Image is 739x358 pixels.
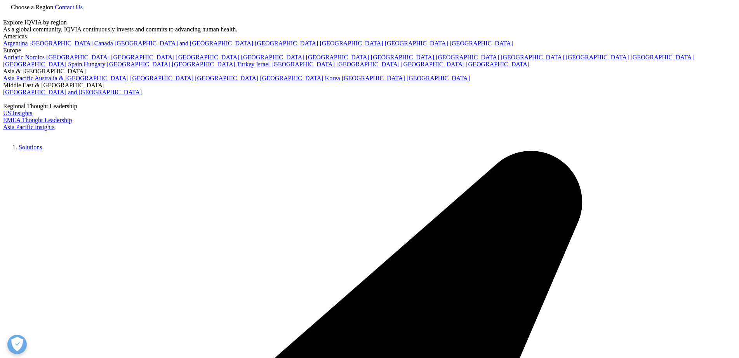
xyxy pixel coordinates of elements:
a: Australia & [GEOGRAPHIC_DATA] [35,75,129,81]
a: [GEOGRAPHIC_DATA] [342,75,405,81]
a: [GEOGRAPHIC_DATA] [436,54,499,61]
a: Korea [325,75,340,81]
a: EMEA Thought Leadership [3,117,72,123]
a: [GEOGRAPHIC_DATA] [306,54,369,61]
a: [GEOGRAPHIC_DATA] [565,54,629,61]
div: Europe [3,47,736,54]
a: [GEOGRAPHIC_DATA] [46,54,110,61]
a: Solutions [19,144,42,150]
a: [GEOGRAPHIC_DATA] [130,75,193,81]
a: Spain [68,61,82,67]
a: Canada [94,40,113,47]
div: Regional Thought Leadership [3,103,736,110]
a: Asia Pacific [3,75,33,81]
a: [GEOGRAPHIC_DATA] [260,75,323,81]
a: Turkey [237,61,255,67]
a: [GEOGRAPHIC_DATA] and [GEOGRAPHIC_DATA] [115,40,253,47]
a: [GEOGRAPHIC_DATA] [450,40,513,47]
a: [GEOGRAPHIC_DATA] [195,75,258,81]
span: Choose a Region [11,4,53,10]
a: [GEOGRAPHIC_DATA] [466,61,529,67]
a: Argentina [3,40,28,47]
a: [GEOGRAPHIC_DATA] [336,61,400,67]
a: Nordics [25,54,45,61]
a: [GEOGRAPHIC_DATA] [501,54,564,61]
div: Middle East & [GEOGRAPHIC_DATA] [3,82,736,89]
a: [GEOGRAPHIC_DATA] [371,54,434,61]
a: Asia Pacific Insights [3,124,54,130]
a: [GEOGRAPHIC_DATA] [111,54,174,61]
a: [GEOGRAPHIC_DATA] [3,61,66,67]
a: [GEOGRAPHIC_DATA] [30,40,93,47]
a: [GEOGRAPHIC_DATA] [271,61,335,67]
a: [GEOGRAPHIC_DATA] [107,61,170,67]
a: [GEOGRAPHIC_DATA] [241,54,304,61]
a: Contact Us [55,4,83,10]
a: Hungary [84,61,106,67]
a: [GEOGRAPHIC_DATA] [407,75,470,81]
a: [GEOGRAPHIC_DATA] [172,61,235,67]
div: Americas [3,33,736,40]
a: [GEOGRAPHIC_DATA] and [GEOGRAPHIC_DATA] [3,89,142,95]
a: [GEOGRAPHIC_DATA] [385,40,448,47]
a: [GEOGRAPHIC_DATA] [320,40,383,47]
a: Adriatic [3,54,23,61]
a: [GEOGRAPHIC_DATA] [176,54,239,61]
div: As a global community, IQVIA continuously invests and commits to advancing human health. [3,26,736,33]
a: [GEOGRAPHIC_DATA] [630,54,694,61]
button: Open Preferences [7,335,27,354]
a: [GEOGRAPHIC_DATA] [401,61,464,67]
div: Asia & [GEOGRAPHIC_DATA] [3,68,736,75]
div: Explore IQVIA by region [3,19,736,26]
a: US Insights [3,110,32,116]
a: [GEOGRAPHIC_DATA] [255,40,318,47]
a: Israel [256,61,270,67]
